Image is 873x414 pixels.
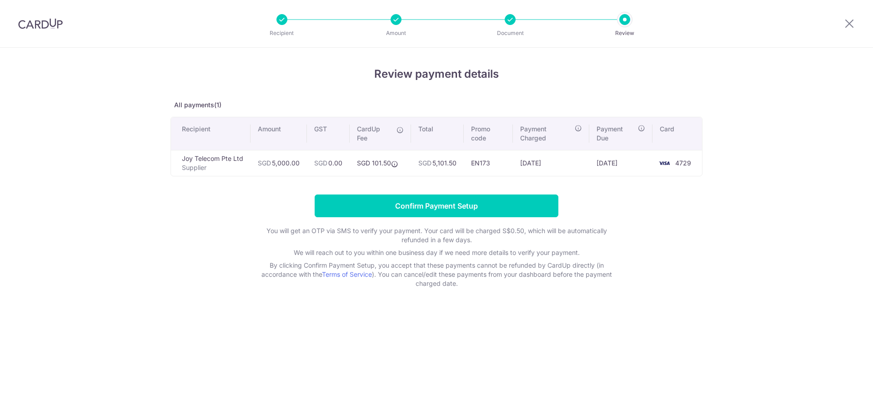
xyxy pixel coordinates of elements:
[315,195,558,217] input: Confirm Payment Setup
[314,159,327,167] span: SGD
[357,125,392,143] span: CardUp Fee
[171,117,251,150] th: Recipient
[255,248,618,257] p: We will reach out to you within one business day if we need more details to verify your payment.
[464,150,513,176] td: EN173
[362,29,430,38] p: Amount
[513,150,589,176] td: [DATE]
[307,117,350,150] th: GST
[411,150,464,176] td: 5,101.50
[171,100,702,110] p: All payments(1)
[597,125,635,143] span: Payment Due
[464,117,513,150] th: Promo code
[255,226,618,244] p: You will get an OTP via SMS to verify your payment. Your card will be charged S$0.50, which will ...
[652,117,702,150] th: Card
[182,163,243,172] p: Supplier
[251,150,307,176] td: 5,000.00
[520,125,572,143] span: Payment Charged
[418,159,431,167] span: SGD
[350,150,411,176] td: SGD 101.50
[655,158,673,169] img: <span class="translation_missing" title="translation missing: en.account_steps.new_confirm_form.b...
[248,29,316,38] p: Recipient
[171,66,702,82] h4: Review payment details
[675,159,691,167] span: 4729
[322,270,372,278] a: Terms of Service
[411,117,464,150] th: Total
[591,29,658,38] p: Review
[477,29,544,38] p: Document
[18,18,63,29] img: CardUp
[258,159,271,167] span: SGD
[589,150,652,176] td: [DATE]
[251,117,307,150] th: Amount
[255,261,618,288] p: By clicking Confirm Payment Setup, you accept that these payments cannot be refunded by CardUp di...
[307,150,350,176] td: 0.00
[171,150,251,176] td: Joy Telecom Pte Ltd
